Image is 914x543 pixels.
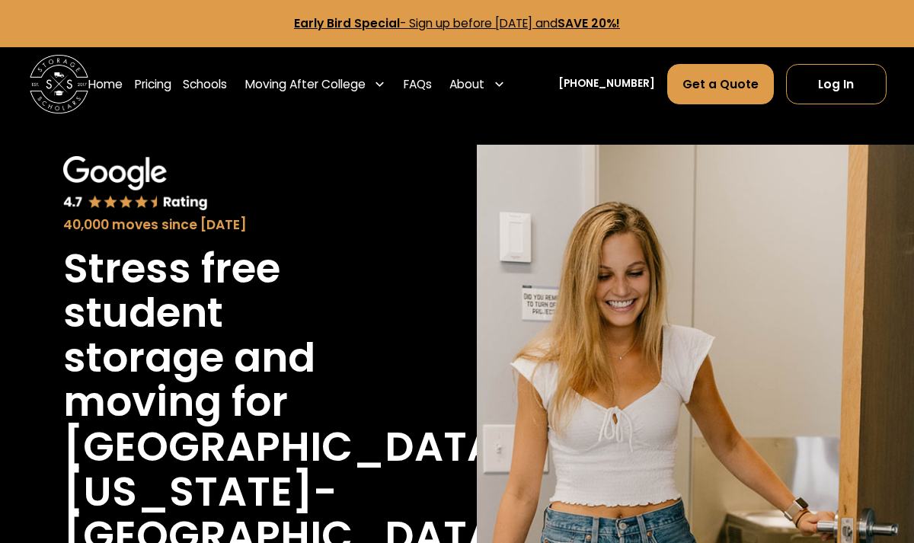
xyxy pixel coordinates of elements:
[558,76,655,91] a: [PHONE_NUMBER]
[183,63,227,104] a: Schools
[786,64,887,104] a: Log In
[63,156,208,212] img: Google 4.7 star rating
[239,63,392,104] div: Moving After College
[135,63,171,104] a: Pricing
[449,75,484,93] div: About
[294,15,400,31] strong: Early Bird Special
[88,63,123,104] a: Home
[443,63,511,104] div: About
[63,215,389,235] div: 40,000 moves since [DATE]
[558,15,620,31] strong: SAVE 20%!
[404,63,432,104] a: FAQs
[294,15,620,31] a: Early Bird Special- Sign up before [DATE] andSAVE 20%!
[667,64,775,104] a: Get a Quote
[63,247,389,425] h1: Stress free student storage and moving for
[245,75,366,93] div: Moving After College
[30,55,89,114] img: Storage Scholars main logo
